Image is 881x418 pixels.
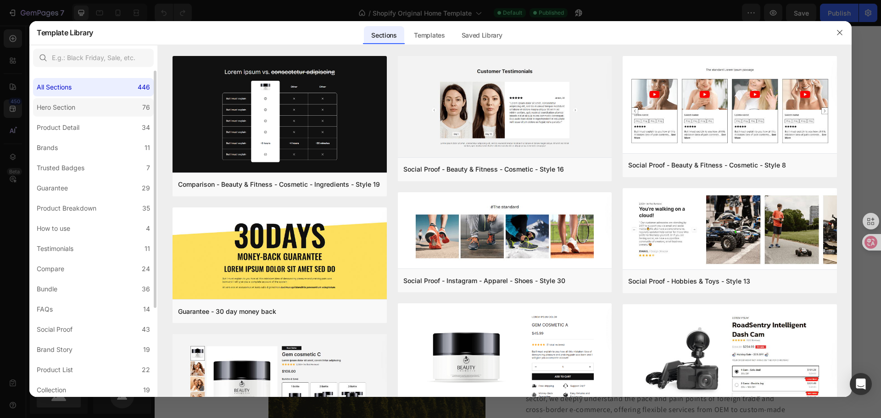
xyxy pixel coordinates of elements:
div: Templates [407,26,452,45]
img: g30.png [173,207,387,301]
h2: Template Library [37,21,93,45]
img: sp13.png [623,188,837,271]
div: 7 [146,162,150,173]
img: sp16.png [398,56,612,159]
div: 22 [142,364,150,375]
div: 76 [142,102,150,113]
div: Brand Story [37,344,72,355]
div: 35 [142,203,150,214]
div: Social Proof - Beauty & Fitness - Cosmetic - Style 16 [403,164,564,175]
p: Concerned about our factory's production capacity not meeting the surge in orders? Our 10,000-squ... [371,301,638,346]
div: 11 [145,243,150,254]
div: 19 [143,344,150,355]
div: 19 [143,385,150,396]
div: 446 [138,82,150,93]
p: Don't want to worry about whether your products meet European, American, Japanese, and Korean sta... [371,246,638,290]
div: Social Proof - Hobbies & Toys - Style 13 [628,276,750,287]
div: FAQs [37,304,53,315]
div: Social Proof [37,324,72,335]
div: Product Breakdown [37,203,96,214]
div: All Sections [37,82,72,93]
h3: “If you are struggling to find a reliable supplier of wood products, we may be your best answer.” [370,199,639,223]
div: 36 [142,284,150,295]
div: Saved Library [454,26,510,45]
div: Social Proof - Beauty & Fitness - Cosmetic - Style 8 [628,160,786,171]
div: Hero Section [37,102,75,113]
div: 34 [142,122,150,133]
div: Product Detail [37,122,79,133]
div: 4 [146,223,150,234]
p: Need a communicative and responsive partner? With deep roots in the B2B sector, we deeply underst... [371,357,638,401]
img: sp30.png [398,192,612,271]
div: Brands [37,142,58,153]
div: How to use [37,223,70,234]
div: Open Intercom Messenger [850,373,872,395]
div: Comparison - Beauty & Fitness - Cosmetic - Ingredients - Style 19 [178,179,380,190]
div: 43 [142,324,150,335]
div: 29 [142,183,150,194]
input: E.g.: Black Friday, Sale, etc. [33,49,154,67]
img: c19.png [173,56,387,174]
div: Collection [37,385,66,396]
h2: The leading wood products factory built for traders: We understand the market and understand you ... [370,114,639,199]
div: Compare [37,263,64,274]
div: 11 [145,142,150,153]
img: sp8.png [623,56,837,155]
div: 14 [143,304,150,315]
div: Trusted Badges [37,162,84,173]
div: Guarantee [37,183,68,194]
div: Sections [364,26,404,45]
div: Bundle [37,284,57,295]
div: Testimonials [37,243,73,254]
div: Guarantee - 30 day money back [178,306,276,317]
div: 24 [142,263,150,274]
div: Product List [37,364,73,375]
div: Social Proof - Instagram - Apparel - Shoes - Style 30 [403,275,565,286]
